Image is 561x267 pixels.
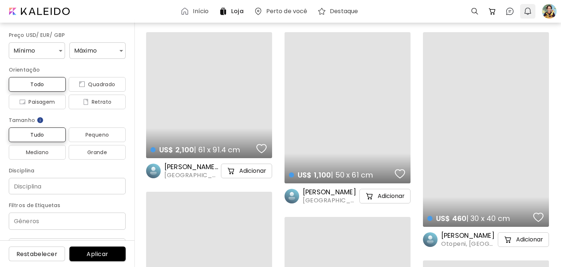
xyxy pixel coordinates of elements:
div: Máximo [69,42,126,59]
h4: | 30 x 40 cm [427,214,531,223]
a: Perto de você [254,7,310,16]
button: iconRetrato [69,95,126,109]
a: US$ 2,100| 61 x 91.4 cmfavorites [146,32,272,158]
button: Tudo [9,127,66,142]
h6: Filtros de Etiquetas [9,201,126,210]
a: [PERSON_NAME][GEOGRAPHIC_DATA], [GEOGRAPHIC_DATA]cart-iconAdicionar [285,188,411,205]
a: [PERSON_NAME] Art[GEOGRAPHIC_DATA], [GEOGRAPHIC_DATA]cart-iconAdicionar [146,163,272,179]
h5: Adicionar [516,236,543,243]
span: Paisagem [15,98,60,106]
button: cart-iconAdicionar [359,189,411,203]
span: Retrato [75,98,120,106]
a: US$ 460| 30 x 40 cmfavorites [423,32,549,227]
h6: Loja [231,8,243,14]
button: Pequeno [69,127,126,142]
a: Destaque [317,7,361,16]
img: cart-icon [365,192,374,201]
span: Otopeni, [GEOGRAPHIC_DATA] [441,240,496,248]
span: Mediano [15,148,60,157]
h6: [PERSON_NAME] [303,188,358,197]
button: bellIcon [522,5,534,18]
img: cart [488,7,497,16]
span: Aplicar [75,250,120,258]
span: Pequeno [75,130,120,139]
img: cart-icon [227,167,236,175]
span: [GEOGRAPHIC_DATA], [GEOGRAPHIC_DATA] [164,171,220,179]
a: US$ 1,100| 50 x 61 cmfavorites [285,32,411,183]
h6: Início [193,8,209,14]
a: Início [180,7,211,16]
button: Todo [9,77,66,92]
h6: Disciplina [9,166,126,175]
button: iconQuadrado [69,77,126,92]
span: [GEOGRAPHIC_DATA], [GEOGRAPHIC_DATA] [303,197,358,205]
img: bellIcon [523,7,532,16]
h6: Destaque [330,8,358,14]
img: icon [19,99,26,105]
img: icon [79,81,85,87]
button: Aplicar [69,247,126,261]
h6: Perto de você [266,8,308,14]
img: cart-icon [504,235,512,244]
span: US$ 2,100 [159,145,194,155]
h6: Preço USD/ EUR/ GBP [9,31,126,39]
button: favorites [531,210,545,225]
button: favorites [255,141,268,156]
button: Restabelecer [9,247,65,261]
button: cart-iconAdicionar [498,232,549,247]
img: chatIcon [505,7,514,16]
img: info [37,117,44,124]
button: favorites [393,167,407,181]
h5: Adicionar [239,167,266,175]
span: US$ 1,100 [298,170,331,180]
a: [PERSON_NAME]Otopeni, [GEOGRAPHIC_DATA]cart-iconAdicionar [423,231,549,248]
a: Loja [219,7,246,16]
img: icon [83,99,89,105]
h4: | 61 x 91.4 cm [150,145,254,155]
div: Mínimo [9,42,65,59]
span: US$ 460 [436,213,466,224]
span: Quadrado [75,80,120,89]
h6: [PERSON_NAME] [441,231,496,240]
span: Tudo [15,130,60,139]
h4: | 50 x 61 cm [289,170,393,180]
button: cart-iconAdicionar [221,164,272,178]
h6: Tamanho [9,116,126,125]
button: iconPaisagem [9,95,66,109]
span: Restabelecer [15,250,59,258]
span: Todo [15,80,60,89]
h5: Adicionar [378,192,405,200]
button: Grande [69,145,126,160]
span: Grande [75,148,120,157]
h6: [PERSON_NAME] Art [164,163,220,171]
h6: Orientação [9,65,126,74]
button: Mediano [9,145,66,160]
